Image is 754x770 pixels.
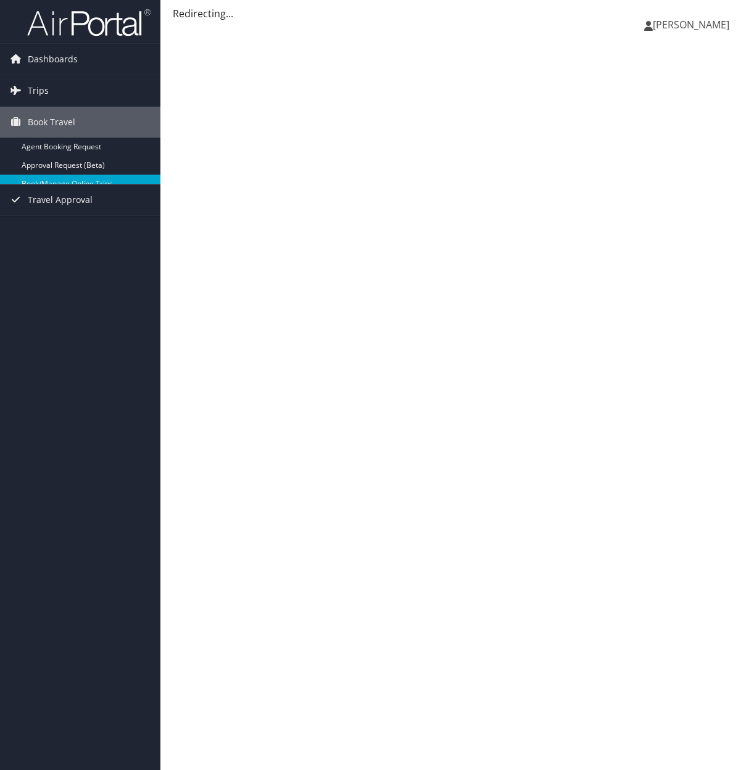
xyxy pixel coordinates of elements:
span: [PERSON_NAME] [653,18,729,31]
span: Trips [28,75,49,106]
span: Book Travel [28,107,75,138]
span: Travel Approval [28,184,93,215]
div: Redirecting... [173,6,742,21]
span: Dashboards [28,44,78,75]
a: [PERSON_NAME] [644,6,742,43]
img: airportal-logo.png [27,8,151,37]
